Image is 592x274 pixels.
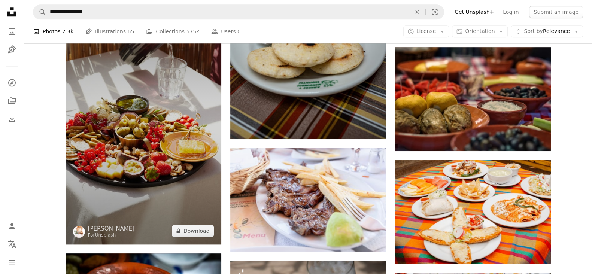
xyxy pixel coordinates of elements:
a: Log in / Sign up [4,219,19,234]
a: Explore [4,75,19,90]
a: Home — Unsplash [4,4,19,21]
a: a plate of food on a table with a glass of water [66,124,221,131]
a: Illustrations [4,42,19,57]
button: Orientation [452,25,508,37]
a: black beans in bowl and food in another bowl [395,95,551,102]
a: Collections 575k [146,19,199,43]
span: 0 [237,27,241,36]
span: Relevance [524,28,570,35]
img: cooked dish [230,148,386,252]
img: black beans in bowl and food in another bowl [395,47,551,151]
button: License [403,25,449,37]
span: Sort by [524,28,543,34]
a: Unsplash+ [95,232,120,238]
a: A table topped with lots of plates of food [395,208,551,215]
img: Go to Olivie Strauss's profile [73,226,85,238]
a: Illustrations 65 [85,19,134,43]
button: Visual search [426,5,444,19]
span: Orientation [465,28,495,34]
a: cooked dish [230,196,386,203]
button: Clear [409,5,425,19]
form: Find visuals sitewide [33,4,444,19]
a: Photos [4,24,19,39]
button: Sort byRelevance [511,25,583,37]
img: a plate of food on a table with a glass of water [66,11,221,244]
img: A table topped with lots of plates of food [395,160,551,264]
a: Collections [4,93,19,108]
button: Menu [4,255,19,270]
a: Log in [498,6,523,18]
div: For [88,232,135,238]
button: Search Unsplash [33,5,46,19]
span: 575k [186,27,199,36]
a: Users 0 [211,19,241,43]
a: [PERSON_NAME] [88,225,135,232]
button: Download [172,225,214,237]
button: Language [4,237,19,252]
a: Download History [4,111,19,126]
button: Submit an image [529,6,583,18]
span: 65 [128,27,134,36]
span: License [416,28,436,34]
a: Get Unsplash+ [450,6,498,18]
